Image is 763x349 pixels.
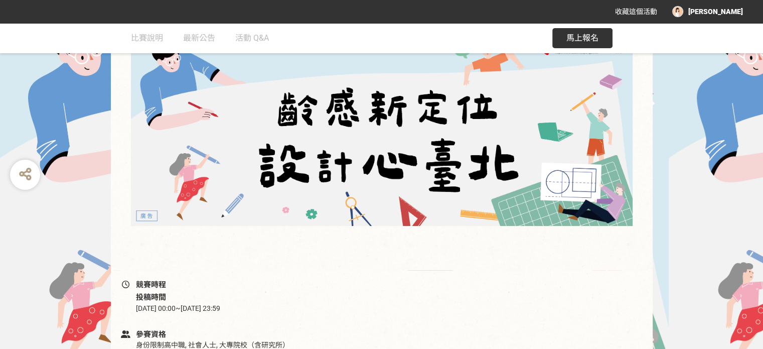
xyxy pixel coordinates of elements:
button: 馬上報名 [552,28,613,48]
a: 比賽說明 [131,23,163,53]
span: [DATE] 00:00 [136,304,176,312]
span: 最新公告 [183,33,215,43]
a: 活動 Q&A [235,23,269,53]
span: 參賽資格 [136,330,166,339]
span: 比賽說明 [131,33,163,43]
span: 投稿時間 [136,293,166,302]
span: 身份限制 [136,341,164,349]
span: ~ [176,304,181,312]
span: 收藏這個活動 [615,8,657,16]
span: 競賽時程 [136,280,166,289]
span: 馬上報名 [566,33,598,43]
span: [DATE] 23:59 [181,304,220,312]
a: 最新公告 [183,23,215,53]
span: 活動 Q&A [235,33,269,43]
span: 高中職, 社會人士, 大專院校（含研究所） [164,341,289,349]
